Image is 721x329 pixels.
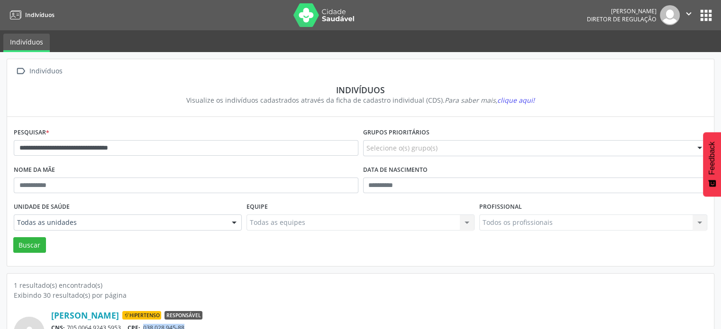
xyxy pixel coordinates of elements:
[20,95,701,105] div: Visualize os indivíduos cadastrados através da ficha de cadastro individual (CDS).
[246,200,268,214] label: Equipe
[122,311,161,320] span: Hipertenso
[14,64,27,78] i: 
[20,85,701,95] div: Indivíduos
[13,237,46,253] button: Buscar
[363,163,428,178] label: Data de nascimento
[51,310,119,320] a: [PERSON_NAME]
[708,142,716,175] span: Feedback
[587,15,657,23] span: Diretor de regulação
[14,163,55,178] label: Nome da mãe
[14,290,707,300] div: Exibindo 30 resultado(s) por página
[7,7,55,23] a: Indivíduos
[479,200,522,214] label: Profissional
[25,11,55,19] span: Indivíduos
[14,200,70,214] label: Unidade de saúde
[17,218,222,227] span: Todas as unidades
[27,64,64,78] div: Indivíduos
[680,5,698,25] button: 
[445,96,535,105] i: Para saber mais,
[363,125,429,140] label: Grupos prioritários
[660,5,680,25] img: img
[698,7,714,24] button: apps
[3,34,50,52] a: Indivíduos
[703,132,721,196] button: Feedback - Mostrar pesquisa
[14,64,64,78] a:  Indivíduos
[684,9,694,19] i: 
[14,125,49,140] label: Pesquisar
[587,7,657,15] div: [PERSON_NAME]
[164,311,202,320] span: Responsável
[14,280,707,290] div: 1 resultado(s) encontrado(s)
[366,143,438,153] span: Selecione o(s) grupo(s)
[497,96,535,105] span: clique aqui!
